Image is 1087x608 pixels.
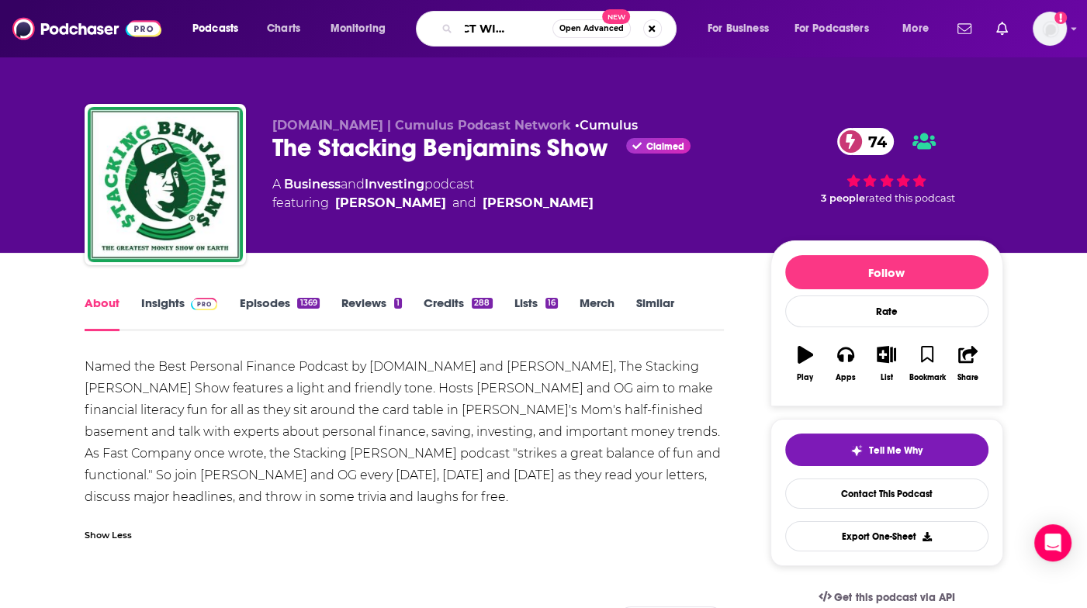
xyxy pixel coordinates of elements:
[424,295,492,331] a: Credits288
[1033,12,1067,46] button: Show profile menu
[575,118,638,133] span: •
[267,18,300,40] span: Charts
[907,336,947,392] button: Bookmark
[850,444,863,457] img: tell me why sparkle
[770,118,1003,214] div: 74 3 peoplerated this podcast
[182,16,258,41] button: open menu
[697,16,788,41] button: open menu
[272,118,571,133] span: [DOMAIN_NAME] | Cumulus Podcast Network
[902,18,929,40] span: More
[794,18,869,40] span: For Podcasters
[552,19,631,38] button: Open AdvancedNew
[514,295,558,331] a: Lists16
[239,295,319,331] a: Episodes1369
[1034,524,1071,561] div: Open Intercom Messenger
[272,194,594,212] span: featuring
[836,373,856,382] div: Apps
[472,298,492,309] div: 288
[394,298,402,309] div: 1
[853,128,895,155] span: 74
[284,177,341,192] a: Business
[452,194,476,212] span: and
[891,16,948,41] button: open menu
[580,295,614,331] a: Merch
[257,16,310,41] a: Charts
[341,177,365,192] span: and
[636,295,674,331] a: Similar
[88,107,243,262] img: The Stacking Benjamins Show
[990,16,1014,42] a: Show notifications dropdown
[272,175,594,212] div: A podcast
[545,298,558,309] div: 16
[785,521,988,551] button: Export One-Sheet
[431,11,691,47] div: Search podcasts, credits, & more...
[826,336,866,392] button: Apps
[1054,12,1067,24] svg: Add a profile image
[365,177,424,192] a: Investing
[297,298,319,309] div: 1369
[646,143,684,150] span: Claimed
[483,194,594,212] a: Doug Goldstein
[785,255,988,289] button: Follow
[951,16,978,42] a: Show notifications dropdown
[459,16,552,41] input: Search podcasts, credits, & more...
[580,118,638,133] a: Cumulus
[192,18,238,40] span: Podcasts
[821,192,865,204] span: 3 people
[1033,12,1067,46] img: User Profile
[559,25,624,33] span: Open Advanced
[320,16,406,41] button: open menu
[947,336,988,392] button: Share
[1033,12,1067,46] span: Logged in as megcassidy
[85,295,119,331] a: About
[869,444,923,457] span: Tell Me Why
[341,295,402,331] a: Reviews1
[708,18,769,40] span: For Business
[957,373,978,382] div: Share
[881,373,893,382] div: List
[141,295,218,331] a: InsightsPodchaser Pro
[797,373,813,382] div: Play
[865,192,955,204] span: rated this podcast
[785,434,988,466] button: tell me why sparkleTell Me Why
[834,591,954,604] span: Get this podcast via API
[866,336,906,392] button: List
[784,16,891,41] button: open menu
[837,128,895,155] a: 74
[331,18,386,40] span: Monitoring
[191,298,218,310] img: Podchaser Pro
[12,14,161,43] img: Podchaser - Follow, Share and Rate Podcasts
[785,336,826,392] button: Play
[335,194,446,212] a: Joe Saul Sehy
[85,356,725,508] div: Named the Best Personal Finance Podcast by [DOMAIN_NAME] and [PERSON_NAME], The Stacking [PERSON_...
[785,295,988,327] div: Rate
[602,9,630,24] span: New
[785,478,988,509] a: Contact This Podcast
[909,373,945,382] div: Bookmark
